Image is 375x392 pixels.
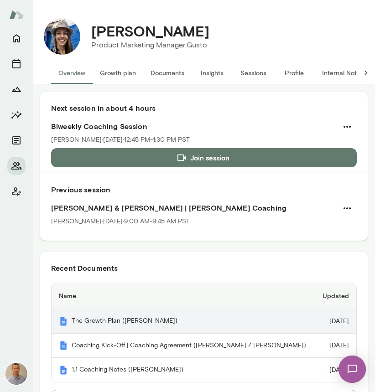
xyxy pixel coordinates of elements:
[51,103,357,113] h6: Next session in about 4 hours
[233,62,274,84] button: Sessions
[7,157,26,175] button: Members
[51,217,190,226] p: [PERSON_NAME] · [DATE] · 9:00 AM-9:45 AM PST
[91,22,209,40] h4: [PERSON_NAME]
[143,62,192,84] button: Documents
[315,283,356,309] th: Updated
[59,341,68,350] img: Mento
[51,135,190,144] p: [PERSON_NAME] · [DATE] · 12:45 PM-1:30 PM PST
[59,366,68,375] img: Mento
[7,80,26,98] button: Growth Plan
[51,202,357,213] h6: [PERSON_NAME] & [PERSON_NAME] | [PERSON_NAME] Coaching
[315,358,356,382] td: [DATE]
[5,363,27,385] img: Kevin Au
[274,62,315,84] button: Profile
[7,55,26,73] button: Sessions
[93,62,143,84] button: Growth plan
[7,29,26,47] button: Home
[51,184,357,195] h6: Previous session
[315,309,356,334] td: [DATE]
[7,106,26,124] button: Insights
[51,148,357,167] button: Join session
[52,283,315,309] th: Name
[9,6,24,23] img: Mento
[315,62,371,84] button: Internal Notes
[91,40,209,51] p: Product Marketing Manager, Gusto
[52,358,315,382] th: 1:1 Coaching Notes ([PERSON_NAME])
[51,121,357,132] h6: Biweekly Coaching Session
[51,263,357,273] h6: Recent Documents
[7,131,26,150] button: Documents
[315,334,356,358] td: [DATE]
[52,309,315,334] th: The Growth Plan ([PERSON_NAME])
[7,182,26,201] button: Client app
[44,18,80,55] img: Leah Brite
[192,62,233,84] button: Insights
[59,317,68,326] img: Mento
[51,62,93,84] button: Overview
[52,334,315,358] th: Coaching Kick-Off | Coaching Agreement ([PERSON_NAME] / [PERSON_NAME])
